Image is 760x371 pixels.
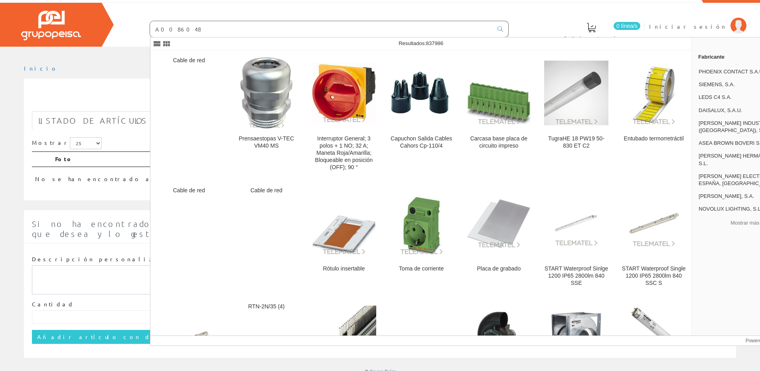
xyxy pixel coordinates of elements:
[240,57,293,129] img: Prensaestopas V-TEC VM40 MS
[389,307,454,371] img: Conector para placa de circuito impreso
[399,40,443,46] span: Resultados:
[312,265,376,272] div: Rótulo insertable
[228,181,305,296] a: Cable de red
[389,265,454,272] div: Toma de corriente
[544,265,608,287] div: START Waterproof Sinlge 1200 IP65 2800lm 840 SSE
[460,51,537,180] a: Carcasa base placa de circuito impreso Carcasa base placa de circuito impreso
[32,111,154,130] a: Listado de artículos
[32,255,174,263] label: Descripción personalizada
[538,181,615,296] a: START Waterproof Sinlge 1200 IP65 2800lm 840 SSE START Waterproof Sinlge 1200 IP65 2800lm 840 SSE
[467,198,531,249] img: Placa de grabado
[305,181,382,296] a: Rótulo insertable Rótulo insertable
[467,307,531,371] img: Ventiladores Centrífugos ATEX
[157,57,221,64] div: Cable de red
[544,61,608,125] img: TugraHE 18 PW19 50-830 ET C2
[649,16,746,24] a: Iniciar sesión
[157,187,221,194] div: Cable de red
[622,265,686,287] div: START Waterproof Single 1200 IP65 2800lm 840 SSC S
[615,181,692,296] a: START Waterproof Single 1200 IP65 2800lm 840 SSC S START Waterproof Single 1200 IP65 2800lm 840 S...
[649,22,726,30] span: Iniciar sesión
[622,61,686,125] img: Entubado termorretráctil
[389,61,454,125] img: Capuchon Salida Cables Cahors Cp-110/4
[426,40,443,46] span: 837986
[614,22,640,30] span: 0 línea/s
[228,51,305,180] a: Prensaestopas V-TEC VM40 MS Prensaestopas V-TEC VM40 MS
[157,316,221,362] img: START Waterproof Single 1200 IP65 2800lm 840 SSC
[21,11,81,40] img: Grupo Peisa
[460,181,537,296] a: Placa de grabado Placa de grabado
[305,51,382,180] a: Interruptor General; 3 polos + 1 NO; 32 A; Maneta Roja/Amarilla; Bloqueable en posición (OFF); 90...
[150,181,227,296] a: Cable de red
[32,219,726,239] span: Si no ha encontrado algún artículo en nuestro catálogo introduzca aquí la cantidad y la descripci...
[150,21,493,37] input: Buscar ...
[544,307,608,371] img: Ventiladores Centrífugos Aplicaciones Comerciales
[234,135,298,150] div: Prensaestopas V-TEC VM40 MS
[32,330,292,343] input: Añadir artículo con descripción personalizada
[467,135,531,150] div: Carcasa base placa de circuito impreso
[622,135,686,142] div: Entubado termorretráctil
[234,187,298,194] div: Cable de red
[24,65,58,72] a: Inicio
[467,61,531,125] img: Carcasa base placa de circuito impreso
[383,51,460,180] a: Capuchon Salida Cables Cahors Cp-110/4 Capuchon Salida Cables Cahors Cp-110/4
[32,167,654,186] td: No se han encontrado artículos, pruebe con otra búsqueda
[389,135,454,150] div: Capuchon Salida Cables Cahors Cp-110/4
[544,200,608,247] img: START Waterproof Sinlge 1200 IP65 2800lm 840 SSE
[312,63,376,123] img: Interruptor General; 3 polos + 1 NO; 32 A; Maneta Roja/Amarilla; Bloqueable en posición (OFF); 90 °
[615,51,692,180] a: Entubado termorretráctil Entubado termorretráctil
[467,265,531,272] div: Placa de grabado
[538,51,615,180] a: TugraHE 18 PW19 50-830 ET C2 TugraHE 18 PW19 50-830 ET C2
[312,191,376,255] img: Rótulo insertable
[70,137,102,149] select: Mostrar
[312,135,376,171] div: Interruptor General; 3 polos + 1 NO; 32 A; Maneta Roja/Amarilla; Bloqueable en posición (OFF); 90 °
[32,137,102,149] label: Mostrar
[32,300,74,308] label: Cantidad
[32,91,728,107] h1: INT, DC C20 DC 500V 6KA
[52,152,654,167] th: Foto
[150,51,227,180] a: Cable de red
[234,303,298,310] div: RTN-2N/35 (4)
[383,181,460,296] a: Toma de corriente Toma de corriente
[564,34,618,42] span: Pedido actual
[622,199,686,247] img: START Waterproof Single 1200 IP65 2800lm 840 SSC S
[389,191,454,255] img: Toma de corriente
[544,135,608,150] div: TugraHE 18 PW19 50-830 ET C2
